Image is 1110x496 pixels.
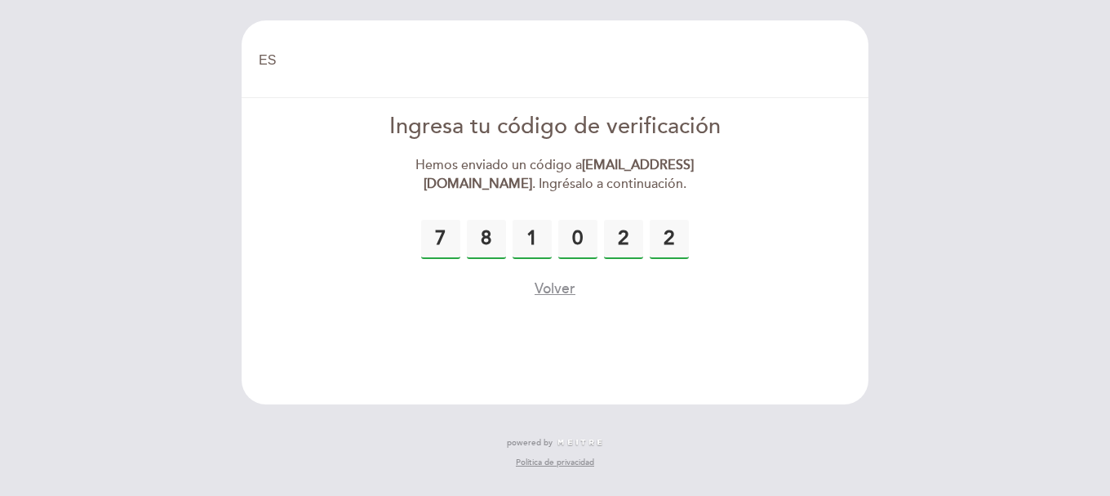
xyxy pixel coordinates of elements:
[558,220,597,259] input: 0
[516,457,594,468] a: Política de privacidad
[535,279,575,299] button: Volver
[421,220,460,259] input: 0
[604,220,643,259] input: 0
[557,439,603,447] img: MEITRE
[368,111,743,143] div: Ingresa tu código de verificación
[507,437,553,449] span: powered by
[467,220,506,259] input: 0
[368,156,743,194] div: Hemos enviado un código a . Ingrésalo a continuación.
[650,220,689,259] input: 0
[507,437,603,449] a: powered by
[424,157,695,192] strong: [EMAIL_ADDRESS][DOMAIN_NAME]
[513,220,552,259] input: 0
